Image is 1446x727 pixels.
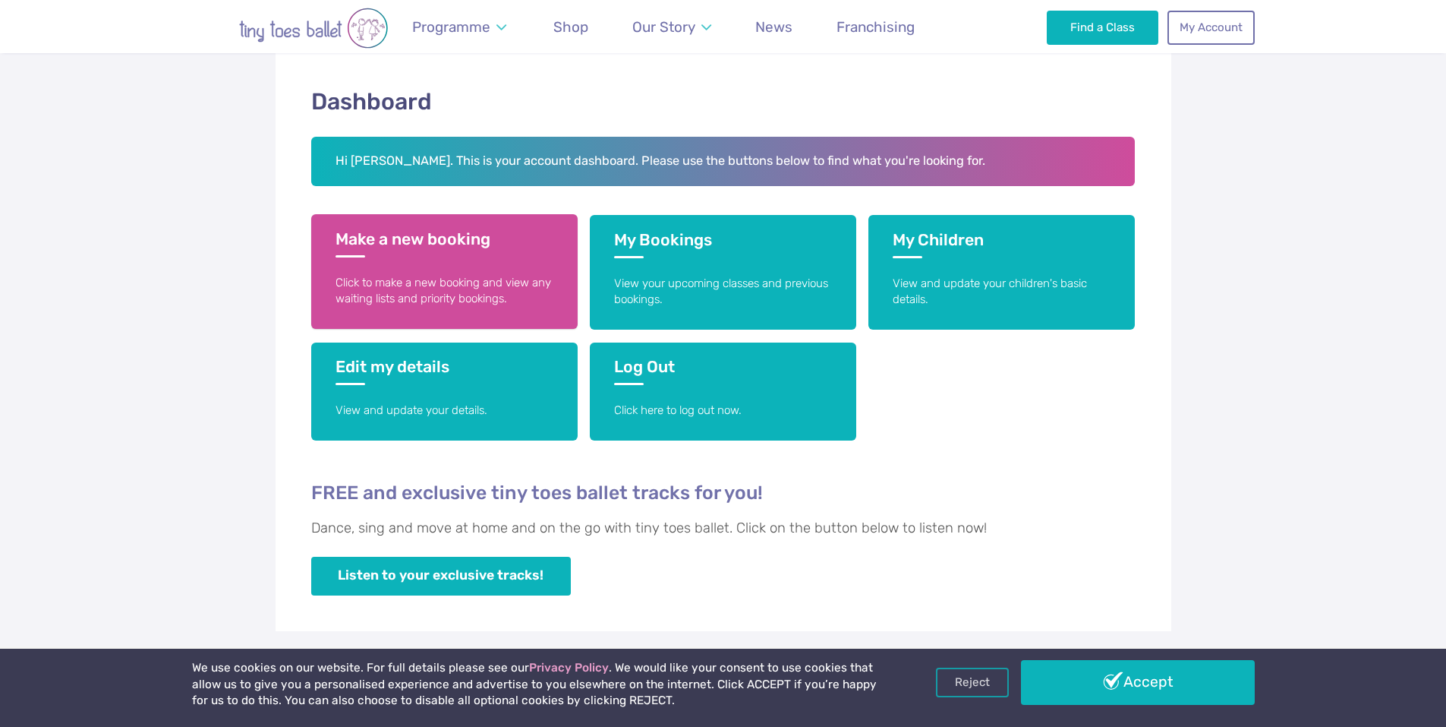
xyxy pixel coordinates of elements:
[311,343,578,441] a: Edit my details View and update your details.
[336,229,553,258] h3: Make a new booking
[529,661,609,675] a: Privacy Policy
[336,403,553,419] p: View and update your details.
[748,9,800,45] a: News
[590,343,856,441] a: Log Out Click here to log out now.
[547,9,596,45] a: Shop
[405,9,514,45] a: Programme
[311,137,1136,187] h2: Hi [PERSON_NAME]. This is your account dashboard. Please use the buttons below to find what you'r...
[1021,660,1255,704] a: Accept
[632,18,695,36] span: Our Story
[553,18,588,36] span: Shop
[192,8,435,49] img: tiny toes ballet
[625,9,718,45] a: Our Story
[336,357,553,385] h3: Edit my details
[868,215,1135,330] a: My Children View and update your children's basic details.
[311,481,1136,504] h4: FREE and exclusive tiny toes ballet tracks for you!
[311,557,571,596] a: Listen to your exclusive tracks!
[614,276,832,308] p: View your upcoming classes and previous bookings.
[192,660,883,710] p: We use cookies on our website. For full details please see our . We would like your consent to us...
[1167,11,1254,44] a: My Account
[836,18,915,36] span: Franchising
[893,230,1110,258] h3: My Children
[412,18,490,36] span: Programme
[311,214,578,329] a: Make a new booking Click to make a new booking and view any waiting lists and priority bookings.
[614,357,832,385] h3: Log Out
[614,230,832,258] h3: My Bookings
[614,403,832,419] p: Click here to log out now.
[893,276,1110,308] p: View and update your children's basic details.
[311,86,1136,119] h1: Dashboard
[1047,11,1158,44] a: Find a Class
[830,9,922,45] a: Franchising
[936,668,1009,697] a: Reject
[590,215,856,330] a: My Bookings View your upcoming classes and previous bookings.
[336,275,553,308] p: Click to make a new booking and view any waiting lists and priority bookings.
[311,518,1136,539] p: Dance, sing and move at home and on the go with tiny toes ballet. Click on the button below to li...
[755,18,792,36] span: News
